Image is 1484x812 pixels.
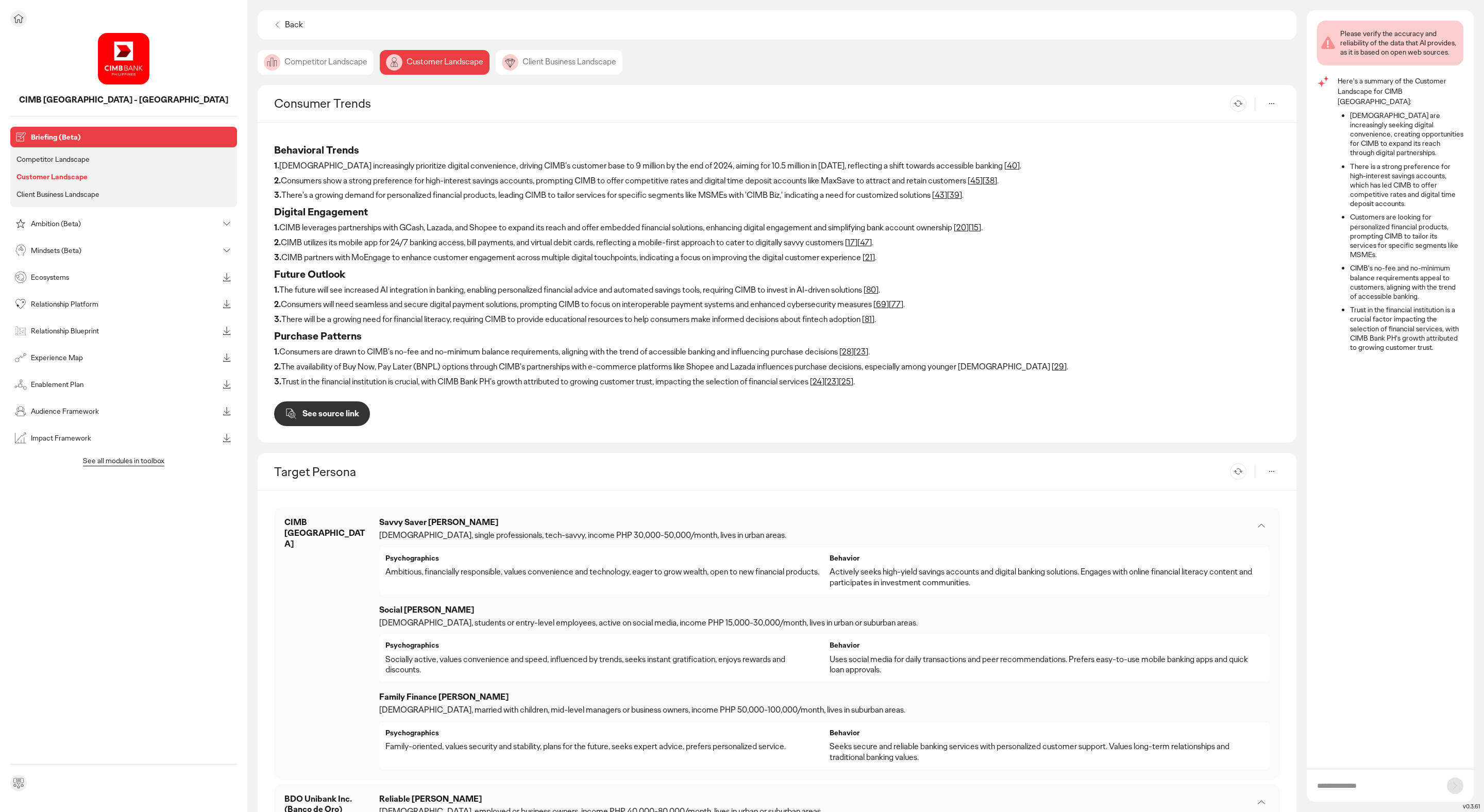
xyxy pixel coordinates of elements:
[10,454,237,467] button: See all modules in toolbox
[274,161,1280,172] p: [DEMOGRAPHIC_DATA] increasingly prioritize digital convenience, driving CIMB's customer base to 9...
[31,300,218,308] p: Relationship Platform
[31,327,218,334] p: Relationship Blueprint
[379,794,1253,805] p: Reliable [PERSON_NAME]
[274,361,281,372] strong: 2.
[264,54,280,71] img: image
[827,376,836,387] a: 23
[10,95,237,106] p: CIMB Philippines - Philippines
[285,20,303,30] p: Back
[830,567,1263,588] p: Actively seeks high-yield savings accounts and digital banking solutions. Engages with online fin...
[31,354,218,361] p: Experience Map
[98,33,149,84] img: project avatar
[1350,212,1463,259] li: Customers are looking for personalized financial products, prompting CIMB to tailor its services ...
[1230,95,1246,112] button: Refresh
[31,408,218,415] p: Audience Framework
[258,50,374,75] div: Competitor Landscape
[274,314,281,325] strong: 3.
[17,456,230,465] p: See all modules in toolbox
[379,605,1253,616] p: Social [PERSON_NAME]
[1054,361,1064,372] a: 29
[274,223,1280,233] p: CIMB leverages partnerships with GCash, Lazada, and Shopee to expand its reach and offer embedded...
[502,54,518,71] img: image
[379,517,1253,528] p: Savvy Saver [PERSON_NAME]
[970,175,980,186] a: 45
[842,346,851,357] a: 28
[302,410,359,418] p: See source link
[496,50,622,75] div: Client Business Landscape
[985,175,994,186] a: 38
[274,175,281,186] strong: 2.
[31,434,218,442] p: Impact Framework
[379,692,1253,703] p: Family Finance [PERSON_NAME]
[31,381,218,388] p: Enablement Plan
[866,284,876,295] a: 80
[274,377,1280,387] p: Trust in the financial institution is crucial, with CIMB Bank PH's growth attributed to growing c...
[274,176,1280,187] p: Consumers show a strong preference for high-interest savings accounts, prompting CIMB to offer co...
[274,299,1280,310] p: Consumers will need seamless and secure digital payment solutions, prompting CIMB to focus on int...
[284,517,367,549] p: CIMB [GEOGRAPHIC_DATA]
[1350,162,1463,209] li: There is a strong preference for high-interest savings accounts, which has led CIMB to offer comp...
[1230,463,1246,480] button: Refresh
[385,553,819,563] p: Psychographics
[1007,160,1017,171] a: 40
[274,222,279,233] strong: 1.
[813,376,822,387] a: 24
[274,190,281,200] strong: 3.
[830,741,1263,763] p: Seeks secure and reliable banking services with personalized customer support. Values long-term r...
[10,775,27,791] div: Send feedback
[274,95,371,111] h2: Consumer Trends
[16,155,90,164] p: Competitor Landscape
[386,54,402,71] img: image
[876,299,886,310] a: 69
[274,284,279,295] strong: 1.
[385,741,819,752] p: Family-oriented, values security and stability, plans for the future, seeks expert advice, prefer...
[1350,111,1463,158] li: [DEMOGRAPHIC_DATA] are increasingly seeking digital convenience, creating opportunities for CIMB ...
[830,640,1263,650] p: Behavior
[274,285,1280,296] p: The future will see increased AI integration in banking, enabling personalized financial advice a...
[856,346,866,357] a: 23
[385,728,819,737] p: Psychographics
[274,299,281,310] strong: 2.
[274,329,1280,343] h3: Purchase Patterns
[274,252,281,263] strong: 3.
[1340,29,1459,57] div: Please verify the accuracy and reliability of the data that AI provides, as it is based on open w...
[16,172,88,181] p: Customer Landscape
[950,190,959,200] a: 39
[860,237,869,248] a: 47
[385,640,819,650] p: Psychographics
[848,237,855,248] a: 17
[31,133,233,141] p: Briefing (Beta)
[274,267,1280,281] h3: Future Outlook
[380,50,490,75] div: Customer Landscape
[385,654,819,676] p: Socially active, values convenience and speed, influenced by trends, seeks instant gratification,...
[31,247,218,254] p: Mindsets (Beta)
[1350,305,1463,352] li: Trust in the financial institution is a crucial factor impacting the selection of financial servi...
[31,274,218,281] p: Ecosystems
[935,190,945,200] a: 43
[274,362,1280,373] p: The availability of Buy Now, Pay Later (BNPL) options through CIMB's partnerships with e-commerce...
[865,314,872,325] a: 81
[274,160,279,171] strong: 1.
[841,376,851,387] a: 25
[274,314,1280,325] p: There will be a growing need for financial literacy, requiring CIMB to provide educational resour...
[971,222,979,233] a: 15
[1350,263,1463,301] li: CIMB's no-fee and no-minimum balance requirements appeal to customers, aligning with the trend of...
[830,553,1263,563] p: Behavior
[274,464,356,480] h2: Target Persona
[274,205,1280,218] h3: Digital Engagement
[274,346,279,357] strong: 1.
[274,252,1280,263] p: CIMB partners with MoEngage to enhance customer engagement across multiple digital touchpoints, i...
[379,705,1253,716] p: [DEMOGRAPHIC_DATA], married with children, mid-level managers or business owners, income PHP 50,0...
[830,728,1263,737] p: Behavior
[865,252,872,263] a: 21
[385,567,819,578] p: Ambitious, financially responsible, values convenience and technology, eager to grow wealth, open...
[31,220,218,227] p: Ambition (Beta)
[891,299,901,310] a: 77
[274,190,1280,201] p: There's a growing demand for personalized financial products, leading CIMB to tailor services for...
[379,530,1253,541] p: [DEMOGRAPHIC_DATA], single professionals, tech-savvy, income PHP 30,000-50,000/month, lives in ur...
[274,238,1280,248] p: CIMB utilizes its mobile app for 24/7 banking access, bill payments, and virtual debit cards, ref...
[274,401,370,426] button: See source link
[956,222,966,233] a: 20
[274,347,1280,358] p: Consumers are drawn to CIMB's no-fee and no-minimum balance requirements, aligning with the trend...
[1338,76,1463,107] p: Here's a summary of the Customer Landscape for CIMB [GEOGRAPHIC_DATA]:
